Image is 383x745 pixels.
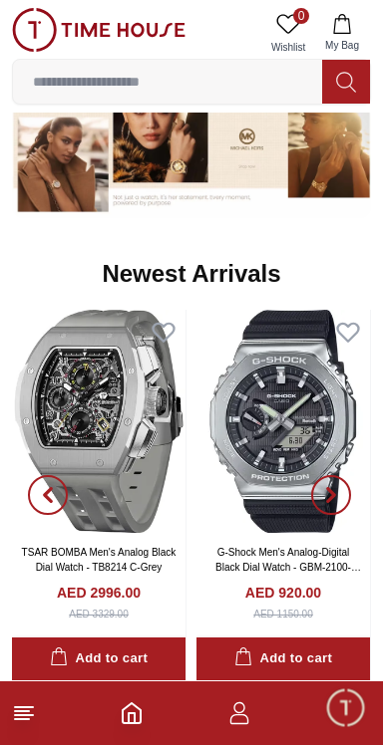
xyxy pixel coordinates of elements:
[234,647,332,670] div: Add to cart
[196,637,370,680] button: Add to cart
[263,40,313,55] span: Wishlist
[102,258,280,290] h2: Newest Arrivals
[12,310,186,533] img: TSAR BOMBA Men's Analog Black Dial Watch - TB8214 C-Grey
[317,38,367,53] span: My Bag
[215,547,361,588] a: G-Shock Men's Analog-Digital Black Dial Watch - GBM-2100-1ADR
[12,637,186,680] button: Add to cart
[50,647,148,670] div: Add to cart
[69,607,129,621] div: AED 3329.00
[324,686,368,730] div: Chat Widget
[253,607,313,621] div: AED 1150.00
[12,84,371,218] img: ...
[313,8,371,59] button: My Bag
[293,8,309,24] span: 0
[120,701,144,725] a: Home
[12,8,186,52] img: ...
[22,547,177,573] a: TSAR BOMBA Men's Analog Black Dial Watch - TB8214 C-Grey
[196,310,370,533] img: G-Shock Men's Analog-Digital Black Dial Watch - GBM-2100-1ADR
[57,583,141,603] h4: AED 2996.00
[245,583,321,603] h4: AED 920.00
[263,8,313,59] a: 0Wishlist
